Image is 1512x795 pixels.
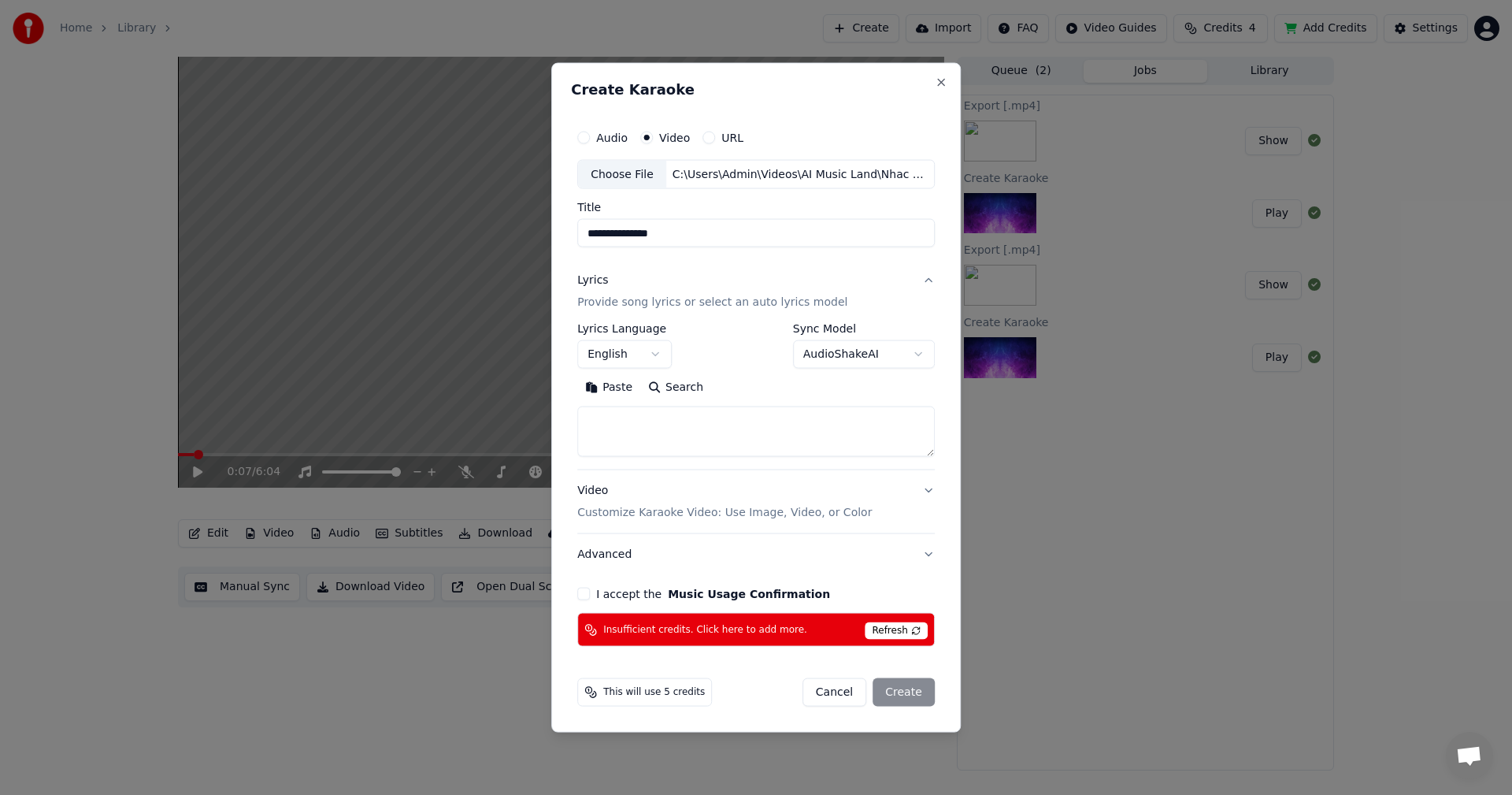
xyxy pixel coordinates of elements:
[793,323,935,334] label: Sync Model
[577,470,935,533] button: VideoCustomize Karaoke Video: Use Image, Video, or Color
[577,323,935,470] div: LyricsProvide song lyrics or select an auto lyrics model
[865,622,927,640] span: Refresh
[802,678,866,707] button: Cancel
[577,260,935,323] button: LyricsProvide song lyrics or select an auto lyrics model
[577,273,608,288] div: Lyrics
[666,166,934,182] div: C:\Users\Admin\Videos\AI Music Land\Nhac Viet\Sao Khong Giu Nhau\SaoKhongGiuNhau.mp4
[577,505,872,521] p: Customize Karaoke Video: Use Image, Video, or Color
[603,623,807,636] span: Insufficient credits. Click here to add more.
[659,132,690,143] label: Video
[571,82,941,96] h2: Create Karaoke
[640,375,711,400] button: Search
[577,202,935,213] label: Title
[721,132,743,143] label: URL
[596,589,830,600] label: I accept the
[577,295,847,310] p: Provide song lyrics or select an auto lyrics model
[577,534,935,575] button: Advanced
[603,686,705,699] span: This will use 5 credits
[577,323,672,334] label: Lyrics Language
[577,483,872,521] div: Video
[596,132,628,143] label: Audio
[578,160,666,188] div: Choose File
[577,375,640,400] button: Paste
[668,589,830,600] button: I accept the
